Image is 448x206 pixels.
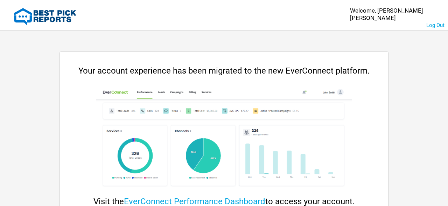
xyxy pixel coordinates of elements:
div: Your account experience has been migrated to the new EverConnect platform. [74,66,374,76]
img: Best Pick Reports Logo [14,8,76,26]
img: cp-dashboard.png [96,86,351,191]
a: Log Out [426,22,444,28]
div: Welcome, [PERSON_NAME] [PERSON_NAME] [350,7,444,22]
